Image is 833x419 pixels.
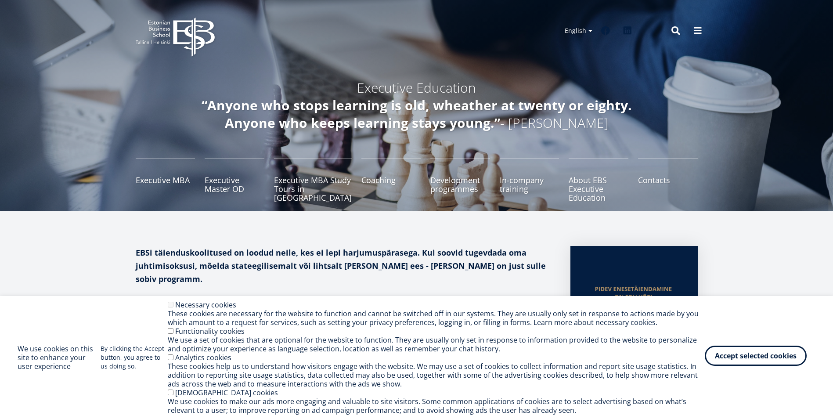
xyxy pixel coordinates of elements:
a: Linkedin [619,22,636,40]
p: By clicking the Accept button, you agree to us doing so. [101,344,168,371]
button: Accept selected cookies [705,346,807,366]
a: Executive MBA Study Tours in [GEOGRAPHIC_DATA] [274,158,352,202]
label: Analytics cookies [175,353,231,362]
div: These cookies are necessary for the website to function and cannot be switched off in our systems... [168,309,705,327]
h4: Executive Education [184,79,649,97]
h2: We use cookies on this site to enhance your user experience [18,344,101,371]
label: Functionality cookies [175,326,245,336]
a: Executive Master OD [205,158,264,202]
a: Development programmes [430,158,490,202]
label: Necessary cookies [175,300,236,310]
h4: - [PERSON_NAME] [184,97,649,132]
a: Contacts [638,158,698,202]
a: About EBS Executive Education [569,158,628,202]
a: Coaching [361,158,421,202]
div: These cookies help us to understand how visitors engage with the website. We may use a set of coo... [168,362,705,388]
em: “Anyone who stops learning is old, wheather at twenty or eighty. Anyone who keeps learning stays ... [202,96,632,132]
div: We use cookies to make our ads more engaging and valuable to site visitors. Some common applicati... [168,397,705,415]
div: We use a set of cookies that are optional for the website to function. They are usually only set ... [168,336,705,353]
strong: EBSi täienduskoolitused on loodud neile, kes ei lepi harjumuspärasega. Kui soovid tugevdada oma j... [136,247,546,284]
label: [DEMOGRAPHIC_DATA] cookies [175,388,278,397]
a: In-company training [500,158,559,202]
a: Facebook [597,22,614,40]
a: Executive MBA [136,158,195,202]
